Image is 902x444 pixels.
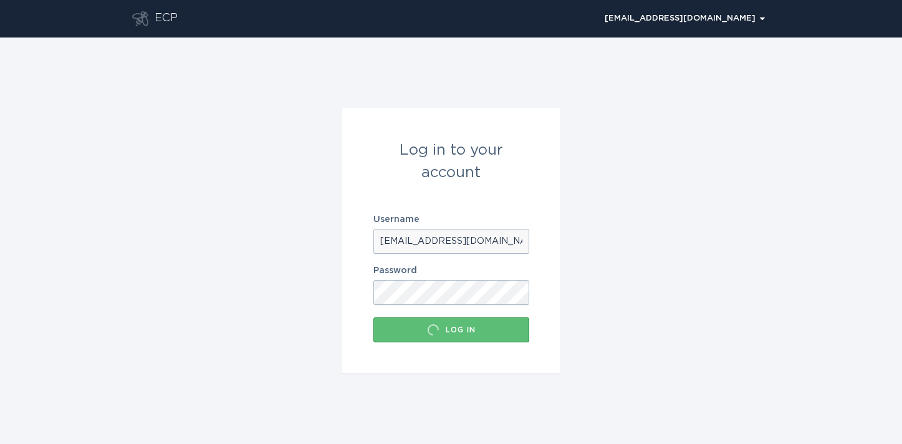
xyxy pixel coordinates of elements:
[380,324,523,336] div: Log in
[373,215,529,224] label: Username
[605,15,765,22] div: [EMAIL_ADDRESS][DOMAIN_NAME]
[599,9,770,28] button: Open user account details
[373,266,529,275] label: Password
[132,11,148,26] button: Go to dashboard
[373,139,529,184] div: Log in to your account
[155,11,178,26] div: ECP
[599,9,770,28] div: Popover menu
[373,317,529,342] button: Log in
[427,324,439,336] div: Loading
